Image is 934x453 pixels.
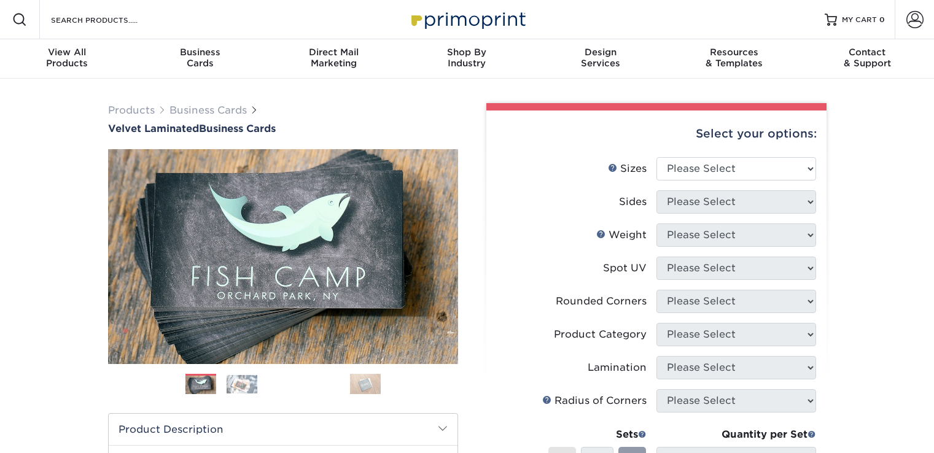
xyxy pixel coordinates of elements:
div: Lamination [588,360,647,375]
div: Services [534,47,667,69]
img: Business Cards 02 [227,375,257,393]
a: Business Cards [169,104,247,116]
a: Shop ByIndustry [400,39,534,79]
span: Velvet Laminated [108,123,199,134]
input: SEARCH PRODUCTS..... [50,12,169,27]
h1: Business Cards [108,123,458,134]
div: Sets [548,427,647,442]
img: Business Cards 01 [185,370,216,400]
img: Velvet Laminated 01 [108,82,458,432]
span: Contact [801,47,934,58]
div: Select your options: [496,110,817,157]
a: BusinessCards [133,39,267,79]
span: MY CART [842,15,877,25]
div: Product Category [554,327,647,342]
span: Business [133,47,267,58]
div: Weight [596,228,647,242]
div: Spot UV [603,261,647,276]
span: Resources [667,47,800,58]
div: & Templates [667,47,800,69]
a: Products [108,104,155,116]
div: Industry [400,47,534,69]
span: Direct Mail [267,47,400,58]
div: Sizes [608,161,647,176]
div: Rounded Corners [556,294,647,309]
a: Resources& Templates [667,39,800,79]
div: Marketing [267,47,400,69]
a: Velvet LaminatedBusiness Cards [108,123,458,134]
span: Design [534,47,667,58]
img: Business Cards 03 [268,369,298,400]
h2: Product Description [109,414,457,445]
img: Business Cards 05 [350,374,381,395]
div: Quantity per Set [656,427,816,442]
span: Shop By [400,47,534,58]
img: Primoprint [406,6,529,33]
div: & Support [801,47,934,69]
img: Business Cards 04 [309,369,340,400]
div: Cards [133,47,267,69]
a: Contact& Support [801,39,934,79]
a: DesignServices [534,39,667,79]
span: 0 [879,15,885,24]
div: Radius of Corners [542,393,647,408]
a: Direct MailMarketing [267,39,400,79]
div: Sides [619,195,647,209]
